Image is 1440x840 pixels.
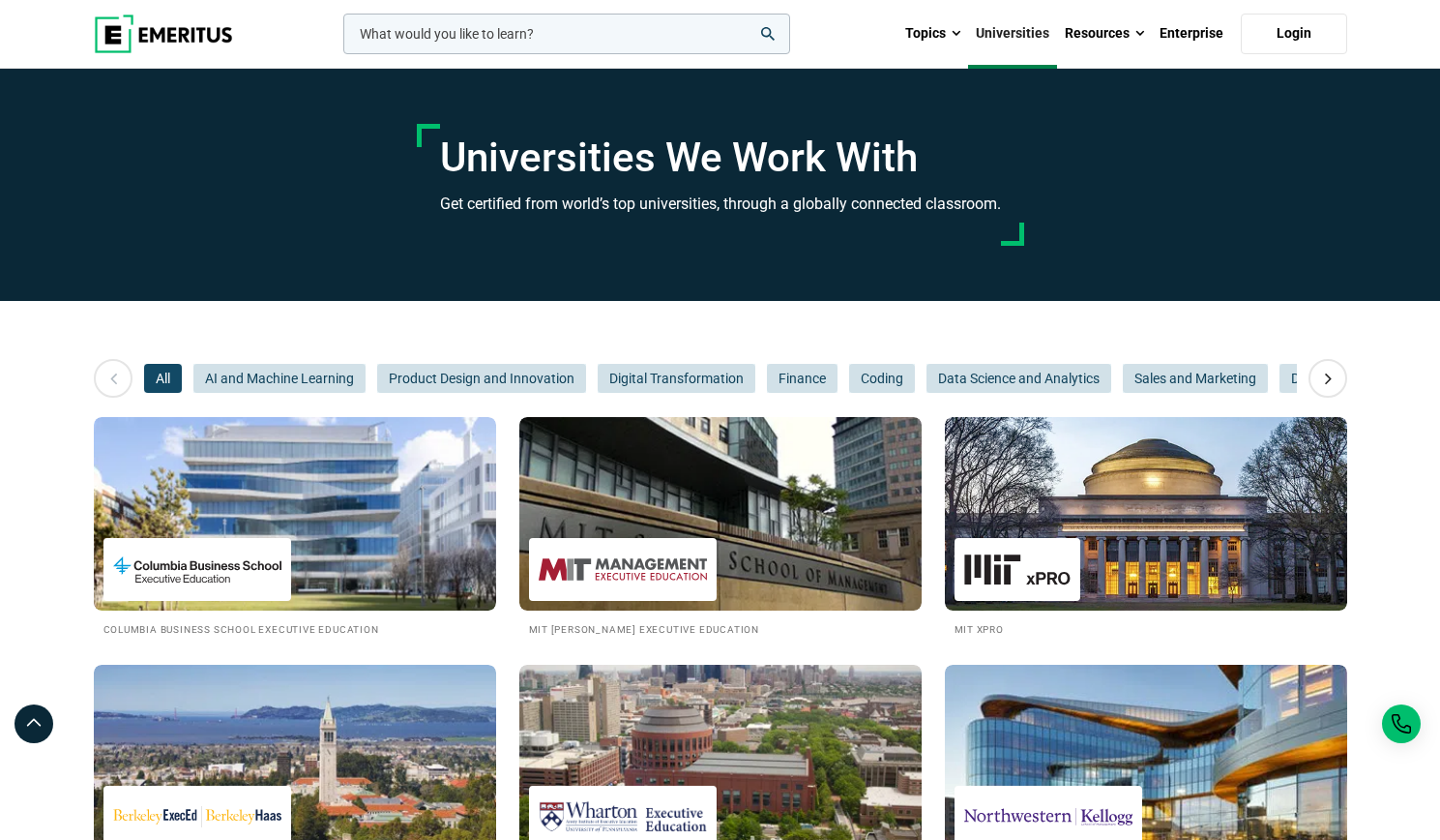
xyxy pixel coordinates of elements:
button: Digital Transformation [598,364,755,393]
button: AI and Machine Learning [193,364,366,393]
button: All [144,364,182,393]
a: Universities We Work With MIT xPRO MIT xPRO [945,417,1347,637]
button: Data Science and Analytics [926,364,1111,393]
button: Finance [767,364,838,393]
img: Berkeley Executive Education [113,795,281,839]
input: woocommerce-product-search-field-0 [343,14,790,54]
h2: Columbia Business School Executive Education [103,620,486,637]
h2: MIT [PERSON_NAME] Executive Education [529,620,912,637]
button: Coding [849,364,915,393]
h3: Get certified from world’s top universities, through a globally connected classroom. [440,192,1001,217]
button: Product Design and Innovation [377,364,586,393]
a: Universities We Work With Columbia Business School Executive Education Columbia Business School E... [94,417,496,637]
h2: MIT xPRO [955,620,1337,637]
a: Login [1241,14,1347,54]
img: Universities We Work With [945,417,1347,611]
img: Wharton Executive Education [539,795,707,839]
img: Universities We Work With [94,417,496,611]
img: MIT Sloan Executive Education [539,548,707,591]
button: Sales and Marketing [1123,364,1268,393]
a: Universities We Work With MIT Sloan Executive Education MIT [PERSON_NAME] Executive Education [519,417,922,637]
img: Kellogg Executive Education [964,795,1132,839]
h1: Universities We Work With [440,134,1001,182]
img: MIT xPRO [964,548,1071,591]
button: Digital Marketing [1279,364,1404,393]
img: Universities We Work With [519,417,922,611]
img: Columbia Business School Executive Education [113,548,281,591]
